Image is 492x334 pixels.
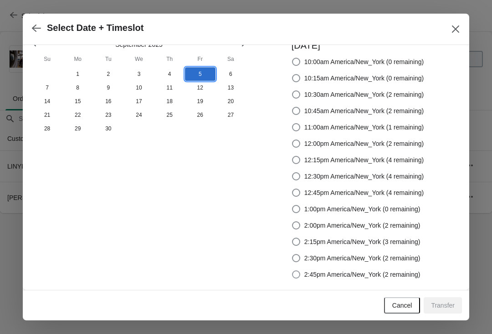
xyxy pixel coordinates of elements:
[93,67,123,81] button: Tuesday September 2 2025
[93,108,123,122] button: Tuesday September 23 2025
[123,51,154,67] th: Wednesday
[215,108,246,122] button: Saturday September 27 2025
[304,237,420,246] span: 2:15pm America/New_York (3 remaining)
[304,204,420,214] span: 1:00pm America/New_York (0 remaining)
[93,122,123,135] button: Tuesday September 30 2025
[215,51,246,67] th: Saturday
[123,108,154,122] button: Wednesday September 24 2025
[32,51,62,67] th: Sunday
[185,81,215,95] button: Friday September 12 2025
[123,95,154,108] button: Wednesday September 17 2025
[32,122,62,135] button: Sunday September 28 2025
[304,188,424,197] span: 12:45pm America/New_York (4 remaining)
[123,81,154,95] button: Wednesday September 10 2025
[392,302,412,309] span: Cancel
[304,155,424,165] span: 12:15pm America/New_York (4 remaining)
[185,51,215,67] th: Friday
[32,95,62,108] button: Sunday September 14 2025
[215,95,246,108] button: Saturday September 20 2025
[304,139,424,148] span: 12:00pm America/New_York (2 remaining)
[304,90,424,99] span: 10:30am America/New_York (2 remaining)
[32,108,62,122] button: Sunday September 21 2025
[384,297,420,314] button: Cancel
[215,81,246,95] button: Saturday September 13 2025
[304,106,424,115] span: 10:45am America/New_York (2 remaining)
[304,254,420,263] span: 2:30pm America/New_York (2 remaining)
[447,21,464,37] button: Close
[93,95,123,108] button: Tuesday September 16 2025
[185,108,215,122] button: Friday September 26 2025
[62,67,93,81] button: Monday September 1 2025
[62,108,93,122] button: Monday September 22 2025
[32,81,62,95] button: Sunday September 7 2025
[154,67,185,81] button: Thursday September 4 2025
[185,67,215,81] button: Friday September 5 2025
[93,81,123,95] button: Tuesday September 9 2025
[62,122,93,135] button: Monday September 29 2025
[154,95,185,108] button: Thursday September 18 2025
[304,123,424,132] span: 11:00am America/New_York (1 remaining)
[215,67,246,81] button: Saturday September 6 2025
[304,221,420,230] span: 2:00pm America/New_York (2 remaining)
[154,108,185,122] button: Thursday September 25 2025
[154,81,185,95] button: Thursday September 11 2025
[123,67,154,81] button: Wednesday September 3 2025
[62,51,93,67] th: Monday
[304,270,420,279] span: 2:45pm America/New_York (2 remaining)
[304,172,424,181] span: 12:30pm America/New_York (4 remaining)
[304,57,424,66] span: 10:00am America/New_York (0 remaining)
[47,23,144,33] h2: Select Date + Timeslot
[62,95,93,108] button: Monday September 15 2025
[292,39,424,52] h3: [DATE]
[93,51,123,67] th: Tuesday
[304,74,424,83] span: 10:15am America/New_York (0 remaining)
[185,95,215,108] button: Friday September 19 2025
[62,81,93,95] button: Monday September 8 2025
[154,51,185,67] th: Thursday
